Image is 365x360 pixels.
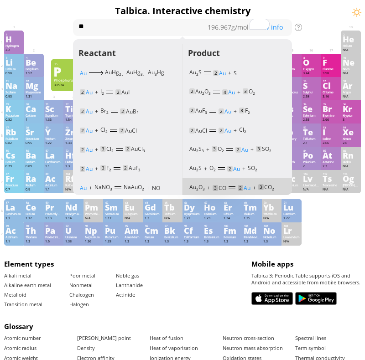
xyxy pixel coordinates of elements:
[343,149,359,153] div: 86
[80,89,85,95] mark: 2
[323,113,339,118] div: Bromine
[213,70,219,76] mark: 2
[323,82,339,89] div: Cl
[26,126,42,129] div: 38
[5,175,22,182] div: Fr
[54,62,76,66] div: 15
[86,88,93,96] span: Au
[65,152,82,159] div: Hf
[5,118,22,122] div: 0.82
[5,141,22,145] div: 0.82
[255,168,257,173] sub: 2
[26,175,42,182] div: Ra
[343,141,359,145] div: 2.6
[343,160,359,164] div: Radon
[249,87,255,95] span: O
[189,88,195,94] mark: 2
[219,69,226,77] span: Au
[219,108,224,114] mark: 2
[343,172,359,176] div: 118
[202,149,204,154] sub: 3
[5,183,22,187] div: Francium
[75,38,109,51] div: Popular:
[53,68,75,75] div: P
[303,103,319,106] div: 34
[115,89,121,95] mark: 2
[46,172,62,176] div: 89
[100,87,104,95] span: I
[323,137,339,141] div: Iodine
[5,48,22,52] div: 2.2
[26,152,42,159] div: Ba
[189,128,195,134] mark: 2
[5,36,22,43] div: H
[54,83,76,87] div: 30.974
[65,105,82,113] div: Ti
[141,72,143,77] sub: 3
[6,126,22,129] div: 37
[189,162,287,172] div: + +
[100,146,106,152] mark: 3
[303,129,319,136] div: Te
[323,126,339,129] div: 53
[6,33,22,36] div: 1
[65,175,82,182] div: Rf
[5,152,22,159] div: Cs
[45,160,62,164] div: Lanthanum
[303,118,319,122] div: 2.55
[343,137,359,141] div: Xenon
[196,168,198,173] sub: 2
[323,71,339,75] div: 3.98
[343,33,359,36] div: 2
[150,345,198,351] a: Heat of vaporisation
[106,164,111,171] span: F
[5,113,22,118] div: Potassium
[111,149,114,154] sub: 2
[5,164,22,168] div: 0.79
[26,149,42,153] div: 56
[4,301,42,308] a: Transition metal
[303,141,319,145] div: 2.1
[80,86,177,96] div: +
[189,143,287,153] div: + +
[5,67,22,71] div: Lithium
[343,94,359,98] div: N/A
[303,149,319,153] div: 84
[80,162,177,172] div: +
[4,282,51,288] a: Alkaline earth metal
[138,168,141,173] sub: 3
[343,105,359,113] div: Kr
[323,56,339,60] div: 9
[243,88,248,94] mark: 3
[189,68,202,76] span: Au S
[323,103,339,106] div: 35
[69,272,95,279] a: Poor metal
[269,149,271,154] sub: 2
[26,105,42,113] div: Ca
[26,94,42,98] div: 1.31
[45,183,62,187] div: Actinium
[189,105,287,115] div: +
[66,103,82,106] div: 22
[5,160,22,164] div: Cesium
[214,168,216,173] sub: 2
[233,165,240,172] span: Au
[100,107,109,114] span: Br
[189,145,204,152] span: Au S
[212,146,217,152] mark: 3
[54,78,76,82] div: Phosphorus
[119,72,121,77] sub: 2
[26,103,42,106] div: 20
[86,127,93,134] span: Au
[26,82,42,89] div: Mg
[80,105,177,115] div: +
[343,113,359,118] div: Krypton
[121,88,130,96] span: AuI
[303,126,319,129] div: 52
[239,126,246,133] span: Cl
[303,152,319,159] div: Po
[196,149,198,154] sub: 2
[303,56,319,60] div: 8
[6,56,22,60] div: 3
[6,149,22,153] div: 55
